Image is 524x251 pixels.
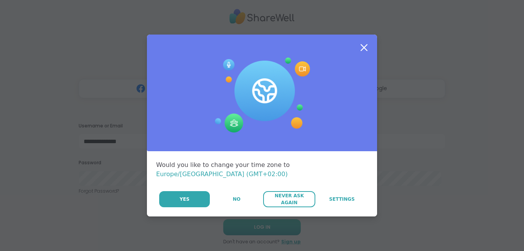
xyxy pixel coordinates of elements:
button: Never Ask Again [263,191,315,207]
button: No [211,191,262,207]
span: Never Ask Again [267,192,311,206]
span: Yes [180,196,189,203]
div: Would you like to change your time zone to [156,160,368,179]
button: Yes [159,191,210,207]
span: Europe/[GEOGRAPHIC_DATA] (GMT+02:00) [156,170,288,178]
img: Session Experience [214,58,310,133]
span: No [233,196,241,203]
a: Settings [316,191,368,207]
span: Settings [329,196,355,203]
